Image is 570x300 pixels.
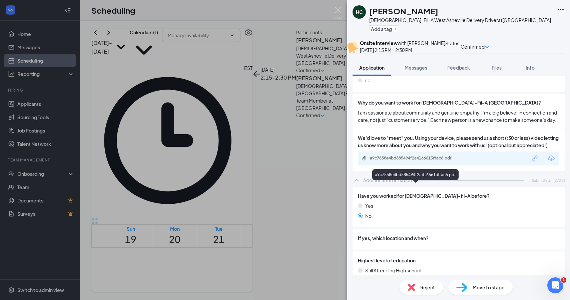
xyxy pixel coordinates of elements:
[370,155,463,161] div: a9c7858e4bd885494f2a4166613ffac6.pdf
[358,109,559,124] span: I am passionate about community and genuine empathy. I’m a big believer in connection and care, n...
[358,192,490,199] span: Have you worked for [DEMOGRAPHIC_DATA]-fil-A before?
[485,45,489,50] span: down
[369,25,399,32] button: PlusAdd a tag
[369,17,551,23] div: [DEMOGRAPHIC_DATA]-Fil-A West Asheville Delivery Driver at [GEOGRAPHIC_DATA]
[557,5,565,13] svg: Ellipses
[447,65,470,71] span: Feedback
[360,46,445,54] div: [DATE] 2:15 PM - 2:30 PM
[356,9,363,15] div: HC
[363,177,412,183] div: Additional Information
[561,277,566,283] span: 1
[547,277,563,293] iframe: Intercom live chat
[445,40,461,54] div: Status :
[358,99,541,106] span: Why do you want to work for [DEMOGRAPHIC_DATA]-Fil-A [GEOGRAPHIC_DATA]?
[492,65,502,71] span: Files
[365,202,373,209] span: Yes
[362,155,470,162] a: Paperclipa9c7858e4bd885494f2a4166613ffac6.pdf
[353,176,361,184] svg: ChevronUp
[531,154,539,163] svg: Link
[420,284,435,291] span: Reject
[554,177,565,183] span: [DATE]
[365,212,372,219] span: No
[526,65,535,71] span: Info
[360,40,398,46] b: Onsite Interview
[473,284,505,291] span: Move to stage
[358,234,429,242] span: If yes, which location and when?
[359,65,385,71] span: Application
[358,134,559,149] span: We'd love to "meet" you. Using your device, please send us a short (:30 or less) video letting us...
[532,177,551,183] span: Submitted:
[461,43,485,50] span: Confirmed
[405,65,427,71] span: Messages
[372,169,459,180] div: a9c7858e4bd885494f2a4166613ffac6.pdf
[362,155,367,161] svg: Paperclip
[393,27,397,31] svg: Plus
[358,257,416,264] span: Highest level of education
[360,40,445,46] div: with [PERSON_NAME]
[365,77,371,84] span: no
[369,5,438,17] h1: [PERSON_NAME]
[547,154,555,162] svg: Download
[365,267,421,274] span: Still Attending High school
